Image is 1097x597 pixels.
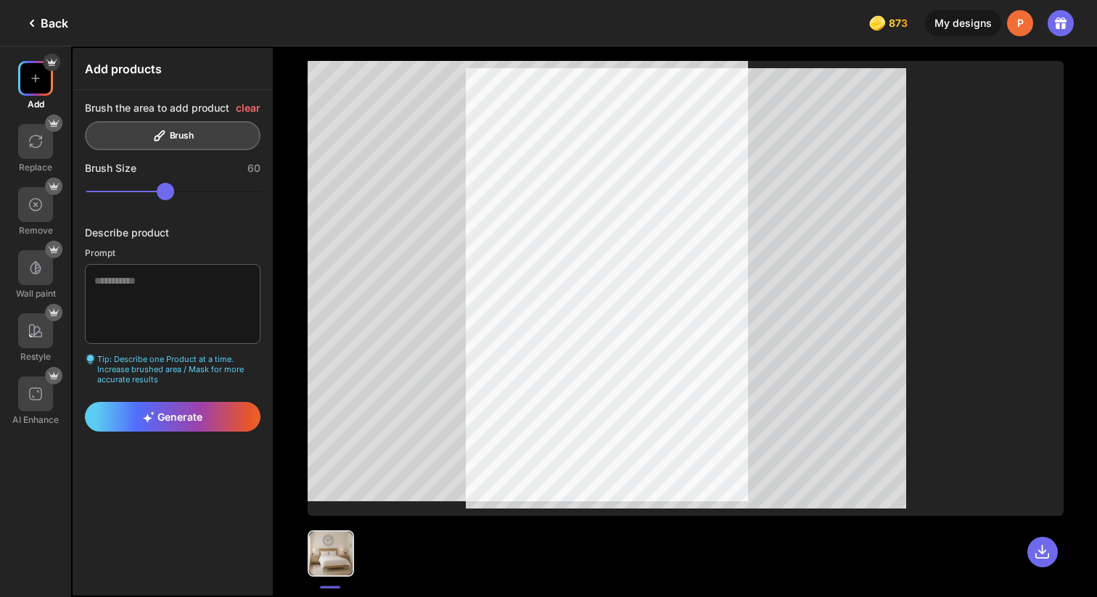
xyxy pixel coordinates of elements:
[85,354,260,384] div: Tip: Describe one Product at a time. Increase brushed area / Mask for more accurate results
[85,162,136,174] div: Brush Size
[12,414,59,425] div: AI Enhance
[23,15,68,32] div: Back
[85,247,260,258] div: Prompt
[143,411,202,423] span: Generate
[85,226,260,239] div: Describe product
[85,102,229,114] div: Brush the area to add product
[28,99,44,110] div: Add
[925,10,1001,36] div: My designs
[236,102,260,114] div: clear
[73,49,272,90] div: Add products
[19,225,53,236] div: Remove
[85,354,96,365] img: textarea-hint-icon.svg
[16,288,56,299] div: Wall paint
[889,17,911,29] span: 873
[20,351,51,362] div: Restyle
[19,162,52,173] div: Replace
[1007,10,1033,36] div: P
[247,162,260,174] div: 60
